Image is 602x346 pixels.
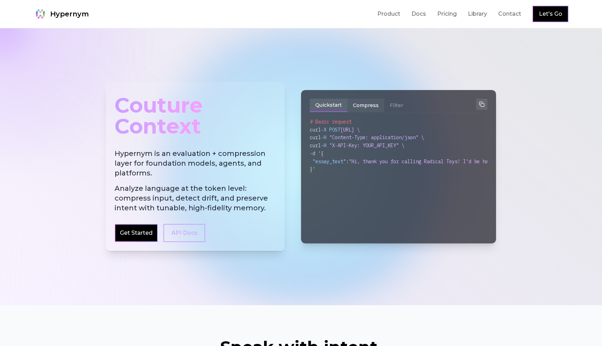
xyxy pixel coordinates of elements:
button: Quickstart [310,99,347,112]
img: Hypernym Logo [33,7,47,21]
span: Content-Type: application/json" \ [332,134,424,141]
a: Let's Go [539,10,562,18]
a: Hypernym [33,7,89,21]
button: Compress [347,99,384,112]
span: curl [310,127,321,133]
span: "essay_text" [312,158,346,165]
a: API Docs [163,224,205,242]
span: # Basic request [310,119,352,125]
span: Hypernym [50,9,89,19]
div: Couture Context [115,91,276,140]
span: curl [310,134,321,141]
button: Copy to clipboard [476,99,487,110]
a: Get Started [120,229,153,237]
a: Library [468,10,487,18]
a: Contact [498,10,521,18]
span: Analyze language at the token level: compress input, detect drift, and preserve intent with tunab... [115,183,276,213]
a: Docs [411,10,426,18]
a: Product [377,10,400,18]
button: Filter [384,99,409,112]
span: X-API-Key: YOUR_API_KEY" \ [332,142,404,149]
span: [URL] \ [340,127,360,133]
span: : [346,158,349,165]
span: curl [310,142,321,149]
h2: Hypernym is an evaluation + compression layer for foundation models, agents, and platforms. [115,149,276,213]
a: Pricing [437,10,457,18]
span: -H " [321,134,332,141]
span: -H " [321,142,332,149]
span: }' [310,166,315,172]
span: -X POST [321,127,340,133]
span: -d '{ [310,150,324,157]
